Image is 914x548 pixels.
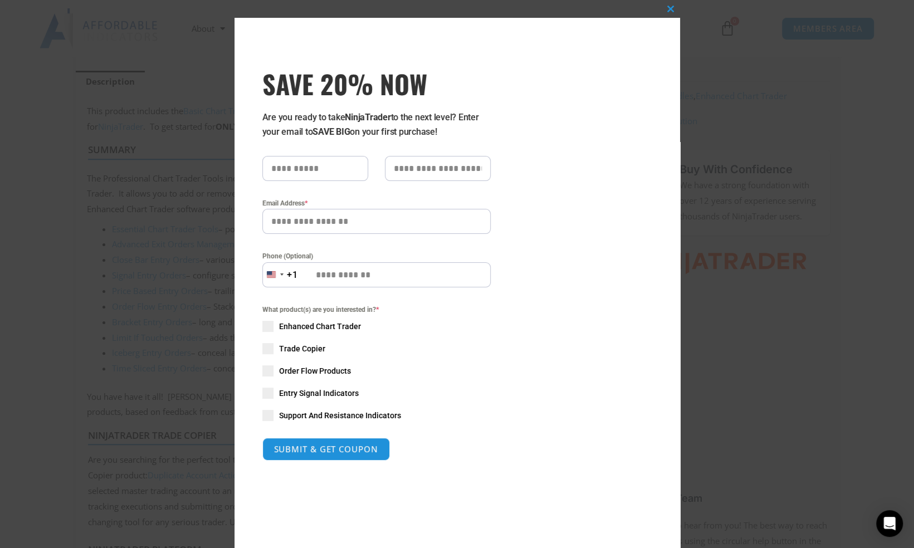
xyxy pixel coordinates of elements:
p: Are you ready to take to the next level? Enter your email to on your first purchase! [262,110,491,139]
label: Trade Copier [262,343,491,354]
span: Trade Copier [279,343,325,354]
strong: SAVE BIG [312,126,350,137]
span: Support And Resistance Indicators [279,410,401,421]
span: Enhanced Chart Trader [279,321,361,332]
span: Entry Signal Indicators [279,388,359,399]
label: Email Address [262,198,491,209]
button: Selected country [262,262,298,287]
label: Entry Signal Indicators [262,388,491,399]
button: SUBMIT & GET COUPON [262,438,390,461]
span: What product(s) are you interested in? [262,304,491,315]
label: Phone (Optional) [262,251,491,262]
h3: SAVE 20% NOW [262,68,491,99]
span: Order Flow Products [279,365,351,376]
label: Support And Resistance Indicators [262,410,491,421]
label: Order Flow Products [262,365,491,376]
label: Enhanced Chart Trader [262,321,491,332]
div: Open Intercom Messenger [876,510,903,537]
strong: NinjaTrader [345,112,390,123]
div: +1 [287,268,298,282]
